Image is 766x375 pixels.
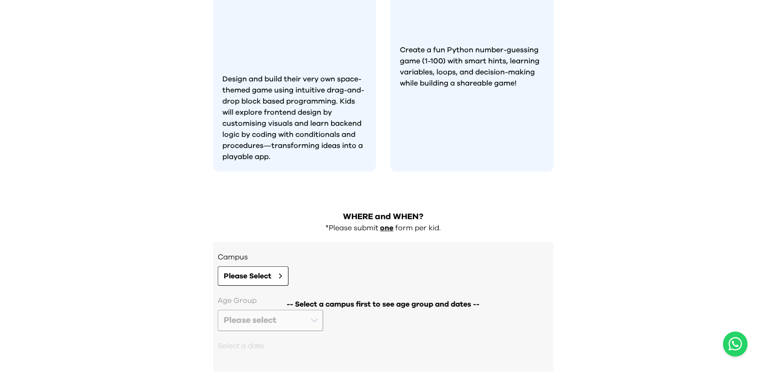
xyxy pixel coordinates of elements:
[287,299,479,310] span: -- Select a campus first to see age group and dates --
[222,74,367,162] p: Design and build their very own space-themed game using intuitive drag-and-drop block based progr...
[400,44,544,89] p: Create a fun Python number-guessing game (1-100) with smart hints, learning variables, loops, and...
[723,332,748,357] button: Open WhatsApp chat
[224,270,271,282] span: Please Select
[213,223,553,233] div: *Please submit form per kid.
[213,210,553,223] h2: WHERE and WHEN?
[380,223,393,233] p: one
[218,252,549,263] h3: Campus
[723,332,748,357] a: Chat with us on WhatsApp
[218,266,288,286] button: Please Select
